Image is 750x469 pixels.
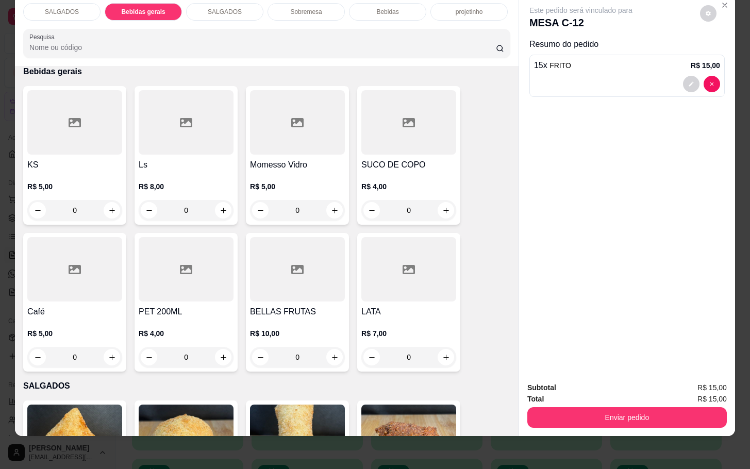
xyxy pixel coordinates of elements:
p: R$ 7,00 [361,328,456,339]
h4: LATA [361,306,456,318]
p: R$ 4,00 [139,328,234,339]
p: MESA C-12 [529,15,632,30]
button: increase-product-quantity [326,202,343,219]
button: increase-product-quantity [326,349,343,365]
h4: BELLAS FRUTAS [250,306,345,318]
button: increase-product-quantity [104,202,120,219]
p: SALGADOS [23,380,510,392]
p: R$ 5,00 [250,181,345,192]
button: decrease-product-quantity [683,76,699,92]
p: R$ 5,00 [27,328,122,339]
button: increase-product-quantity [215,202,231,219]
p: R$ 10,00 [250,328,345,339]
p: R$ 5,00 [27,181,122,192]
button: decrease-product-quantity [29,202,46,219]
button: decrease-product-quantity [700,5,716,22]
p: SALGADOS [45,8,79,16]
button: decrease-product-quantity [252,202,269,219]
h4: Café [27,306,122,318]
strong: Subtotal [527,383,556,392]
img: product-image [250,405,345,469]
button: Enviar pedido [527,407,727,428]
p: R$ 4,00 [361,181,456,192]
button: increase-product-quantity [438,202,454,219]
p: Bebidas gerais [23,65,510,78]
span: R$ 15,00 [697,393,727,405]
img: product-image [361,405,456,469]
p: SALGADOS [208,8,242,16]
button: increase-product-quantity [215,349,231,365]
h4: Momesso Vidro [250,159,345,171]
button: decrease-product-quantity [363,202,380,219]
p: Bebidas [376,8,398,16]
span: R$ 15,00 [697,382,727,393]
strong: Total [527,395,544,403]
h4: PET 200ML [139,306,234,318]
h4: KS [27,159,122,171]
button: increase-product-quantity [438,349,454,365]
p: R$ 15,00 [691,60,720,71]
p: Bebidas gerais [121,8,165,16]
p: 15 x [534,59,571,72]
button: decrease-product-quantity [704,76,720,92]
button: decrease-product-quantity [363,349,380,365]
button: decrease-product-quantity [252,349,269,365]
h4: Ls [139,159,234,171]
label: Pesquisa [29,32,58,41]
span: FRITO [549,61,571,70]
p: Este pedido será vinculado para [529,5,632,15]
input: Pesquisa [29,42,496,53]
button: decrease-product-quantity [141,202,157,219]
p: Sobremesa [290,8,322,16]
img: product-image [27,405,122,469]
p: R$ 8,00 [139,181,234,192]
p: Resumo do pedido [529,38,725,51]
button: decrease-product-quantity [141,349,157,365]
p: projetinho [456,8,483,16]
img: product-image [139,405,234,469]
h4: SUCO DE COPO [361,159,456,171]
